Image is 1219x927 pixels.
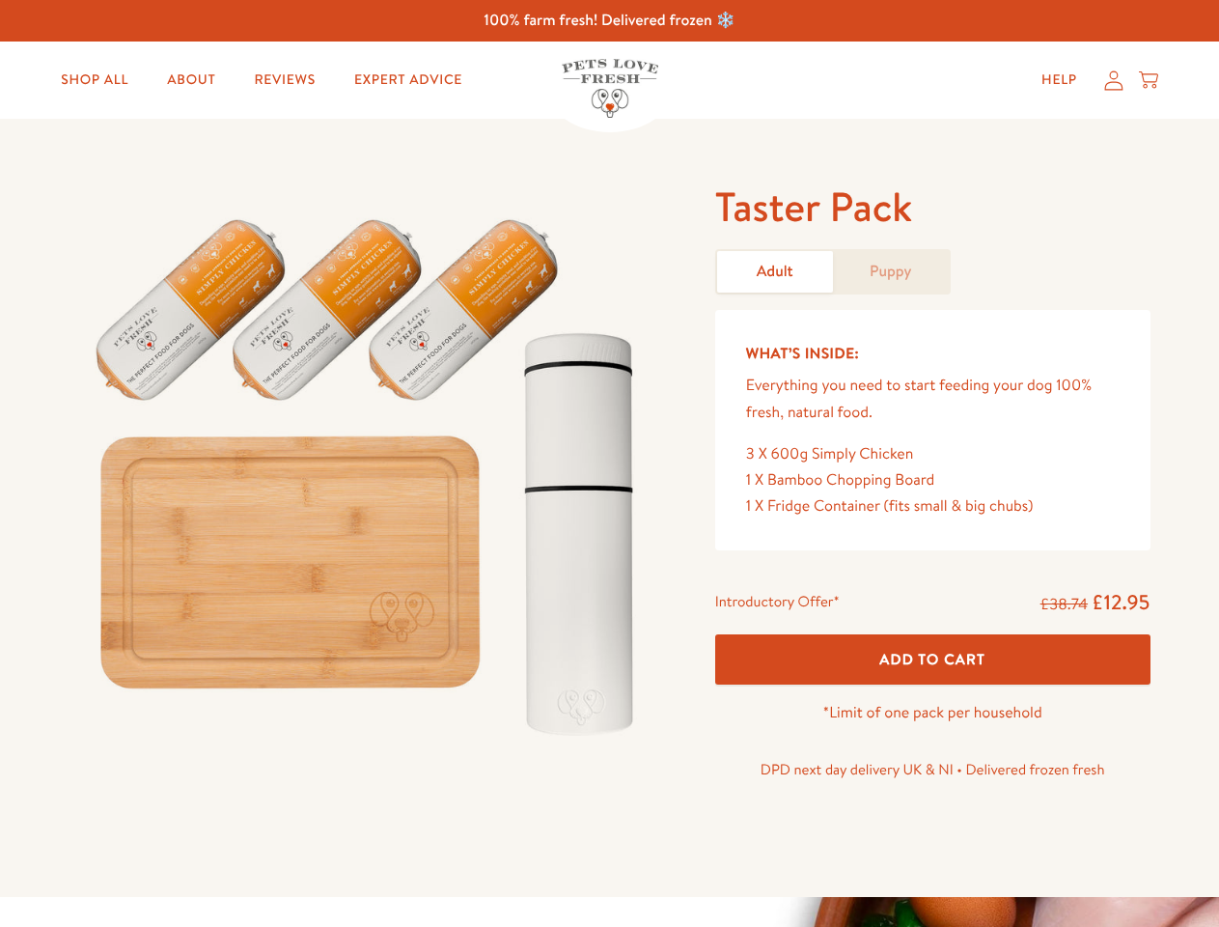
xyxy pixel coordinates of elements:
a: Reviews [238,61,330,99]
a: About [152,61,231,99]
p: Everything you need to start feeding your dog 100% fresh, natural food. [746,373,1120,425]
a: Shop All [45,61,144,99]
img: Taster Pack - Adult [69,181,669,756]
div: 1 X Fridge Container (fits small & big chubs) [746,493,1120,520]
a: Adult [717,251,833,293]
a: Expert Advice [339,61,478,99]
a: Puppy [833,251,949,293]
s: £38.74 [1040,594,1088,615]
p: DPD next day delivery UK & NI • Delivered frozen fresh [715,757,1150,782]
span: Add To Cart [879,649,985,669]
img: Pets Love Fresh [562,59,658,118]
div: Introductory Offer* [715,589,840,618]
h1: Taster Pack [715,181,1150,234]
a: Help [1026,61,1093,99]
p: *Limit of one pack per household [715,700,1150,726]
h5: What’s Inside: [746,341,1120,366]
button: Add To Cart [715,634,1150,686]
span: 1 X Bamboo Chopping Board [746,469,935,491]
span: £12.95 [1092,588,1150,616]
div: 3 X 600g Simply Chicken [746,441,1120,467]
